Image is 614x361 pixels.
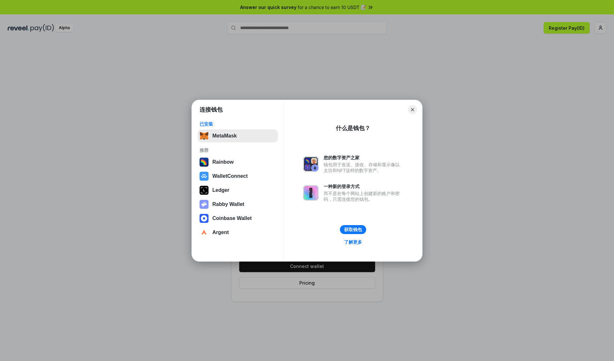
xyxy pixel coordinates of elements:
[324,162,403,173] div: 钱包用于发送、接收、存储和显示像以太坊和NFT这样的数字资产。
[344,239,362,245] div: 了解更多
[212,133,237,139] div: MetaMask
[344,227,362,232] div: 获取钱包
[303,156,319,172] img: svg+xml,%3Csvg%20xmlns%3D%22http%3A%2F%2Fwww.w3.org%2F2000%2Fsvg%22%20fill%3D%22none%22%20viewBox...
[324,191,403,202] div: 而不是在每个网站上创建新的账户和密码，只需连接您的钱包。
[200,172,209,181] img: svg+xml,%3Csvg%20width%3D%2228%22%20height%3D%2228%22%20viewBox%3D%220%200%2028%2028%22%20fill%3D...
[198,170,278,183] button: WalletConnect
[408,105,417,114] button: Close
[198,156,278,169] button: Rainbow
[200,121,276,127] div: 已安装
[303,185,319,200] img: svg+xml,%3Csvg%20xmlns%3D%22http%3A%2F%2Fwww.w3.org%2F2000%2Fsvg%22%20fill%3D%22none%22%20viewBox...
[212,159,234,165] div: Rainbow
[200,214,209,223] img: svg+xml,%3Csvg%20width%3D%2228%22%20height%3D%2228%22%20viewBox%3D%220%200%2028%2028%22%20fill%3D...
[200,200,209,209] img: svg+xml,%3Csvg%20xmlns%3D%22http%3A%2F%2Fwww.w3.org%2F2000%2Fsvg%22%20fill%3D%22none%22%20viewBox...
[198,129,278,142] button: MetaMask
[198,226,278,239] button: Argent
[200,106,223,114] h1: 连接钱包
[340,238,366,246] a: 了解更多
[212,201,244,207] div: Rabby Wallet
[198,184,278,197] button: Ledger
[198,198,278,211] button: Rabby Wallet
[324,184,403,189] div: 一种新的登录方式
[324,155,403,161] div: 您的数字资产之家
[212,187,229,193] div: Ledger
[200,131,209,140] img: svg+xml,%3Csvg%20fill%3D%22none%22%20height%3D%2233%22%20viewBox%3D%220%200%2035%2033%22%20width%...
[200,158,209,167] img: svg+xml,%3Csvg%20width%3D%22120%22%20height%3D%22120%22%20viewBox%3D%220%200%20120%20120%22%20fil...
[200,186,209,195] img: svg+xml,%3Csvg%20xmlns%3D%22http%3A%2F%2Fwww.w3.org%2F2000%2Fsvg%22%20width%3D%2228%22%20height%3...
[336,124,370,132] div: 什么是钱包？
[340,225,366,234] button: 获取钱包
[212,230,229,235] div: Argent
[198,212,278,225] button: Coinbase Wallet
[212,173,248,179] div: WalletConnect
[200,147,276,153] div: 推荐
[200,228,209,237] img: svg+xml,%3Csvg%20width%3D%2228%22%20height%3D%2228%22%20viewBox%3D%220%200%2028%2028%22%20fill%3D...
[212,216,252,221] div: Coinbase Wallet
